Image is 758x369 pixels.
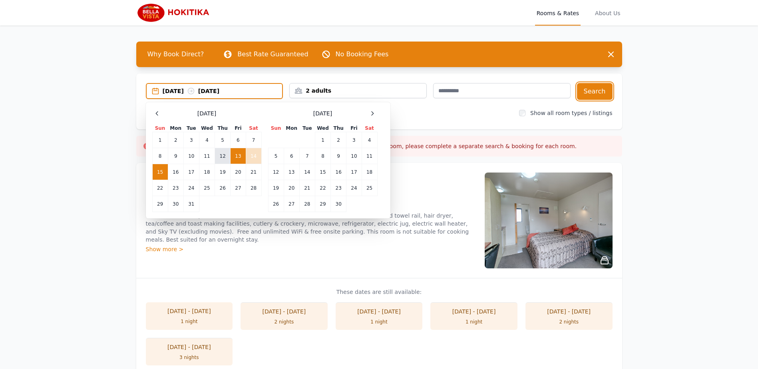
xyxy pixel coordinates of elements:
div: [DATE] - [DATE] [154,343,225,351]
th: Wed [315,125,330,132]
td: 7 [246,132,261,148]
td: 19 [268,180,284,196]
td: 12 [268,164,284,180]
td: 25 [199,180,215,196]
td: 16 [168,164,183,180]
th: Sun [152,125,168,132]
td: 18 [362,164,377,180]
td: 5 [268,148,284,164]
td: 31 [183,196,199,212]
div: 1 night [438,319,509,325]
td: 29 [152,196,168,212]
td: 30 [168,196,183,212]
div: [DATE] - [DATE] [344,307,415,315]
th: Thu [331,125,346,132]
label: Show all room types / listings [530,110,612,116]
td: 4 [199,132,215,148]
td: 14 [299,164,315,180]
td: 20 [284,180,299,196]
td: 7 [299,148,315,164]
td: 11 [362,148,377,164]
td: 4 [362,132,377,148]
th: Tue [299,125,315,132]
td: 28 [299,196,315,212]
td: 5 [215,132,231,148]
th: Tue [183,125,199,132]
p: No Booking Fees [336,50,389,59]
td: 21 [299,180,315,196]
td: 10 [346,148,362,164]
td: 26 [268,196,284,212]
th: Sat [246,125,261,132]
th: Sun [268,125,284,132]
td: 22 [315,180,330,196]
td: 24 [346,180,362,196]
div: 3 nights [154,354,225,361]
td: 21 [246,164,261,180]
p: Ground floor and upstairs smaller studios. Queen bed, ensuite shower, free WiFi, heated towel rai... [146,212,475,244]
td: 28 [246,180,261,196]
td: 22 [152,180,168,196]
img: Bella Vista Hokitika [136,3,213,22]
td: 13 [284,164,299,180]
p: Best Rate Guaranteed [237,50,308,59]
td: 3 [346,132,362,148]
td: 14 [246,148,261,164]
td: 12 [215,148,231,164]
td: 13 [231,148,246,164]
td: 1 [315,132,330,148]
td: 27 [284,196,299,212]
div: [DATE] - [DATE] [249,307,320,315]
td: 23 [168,180,183,196]
td: 2 [331,132,346,148]
td: 25 [362,180,377,196]
td: 3 [183,132,199,148]
div: [DATE] - [DATE] [533,307,605,315]
td: 19 [215,164,231,180]
button: Search [577,83,613,100]
td: 23 [331,180,346,196]
div: 2 adults [290,87,426,95]
td: 9 [331,148,346,164]
td: 20 [231,164,246,180]
td: 6 [284,148,299,164]
td: 29 [315,196,330,212]
span: [DATE] [197,109,216,117]
th: Wed [199,125,215,132]
td: 17 [346,164,362,180]
td: 6 [231,132,246,148]
td: 16 [331,164,346,180]
td: 15 [152,164,168,180]
div: [DATE] - [DATE] [154,307,225,315]
div: [DATE] - [DATE] [438,307,509,315]
td: 8 [152,148,168,164]
div: [DATE] [DATE] [163,87,283,95]
p: These dates are still available: [146,288,613,296]
td: 8 [315,148,330,164]
th: Sat [362,125,377,132]
th: Fri [231,125,246,132]
td: 26 [215,180,231,196]
td: 10 [183,148,199,164]
td: 15 [315,164,330,180]
td: 11 [199,148,215,164]
td: 1 [152,132,168,148]
th: Thu [215,125,231,132]
div: 2 nights [533,319,605,325]
td: 30 [331,196,346,212]
div: 1 night [344,319,415,325]
td: 2 [168,132,183,148]
div: 2 nights [249,319,320,325]
span: [DATE] [313,109,332,117]
th: Mon [168,125,183,132]
td: 9 [168,148,183,164]
td: 24 [183,180,199,196]
div: 1 night [154,318,225,325]
th: Fri [346,125,362,132]
th: Mon [284,125,299,132]
td: 18 [199,164,215,180]
td: 17 [183,164,199,180]
td: 27 [231,180,246,196]
div: Show more > [146,245,475,253]
span: Why Book Direct? [141,46,211,62]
